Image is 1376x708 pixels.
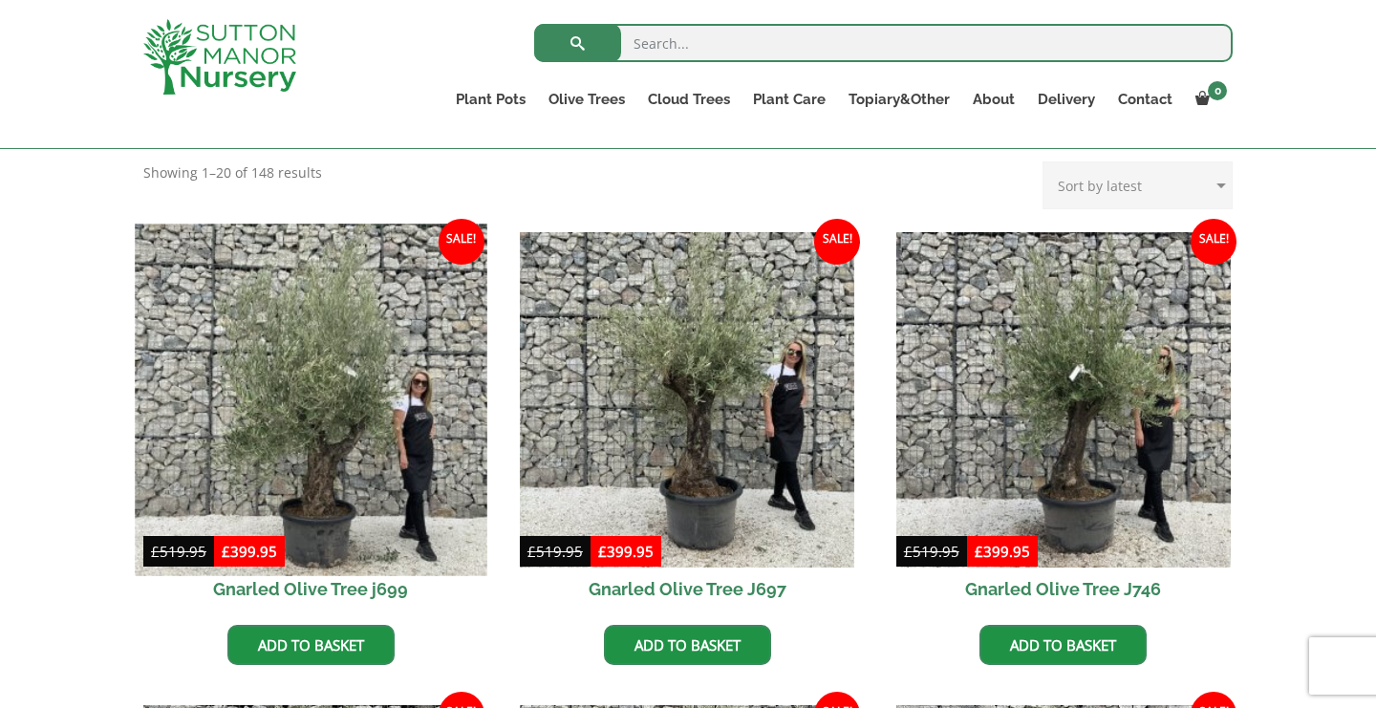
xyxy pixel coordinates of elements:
[143,19,296,95] img: logo
[222,542,277,561] bdi: 399.95
[537,86,636,113] a: Olive Trees
[143,232,479,611] a: Sale! Gnarled Olive Tree j699
[534,24,1233,62] input: Search...
[1191,219,1236,265] span: Sale!
[904,542,959,561] bdi: 519.95
[444,86,537,113] a: Plant Pots
[1043,161,1233,209] select: Shop order
[1208,81,1227,100] span: 0
[896,232,1232,611] a: Sale! Gnarled Olive Tree J746
[1184,86,1233,113] a: 0
[527,542,536,561] span: £
[896,232,1232,568] img: Gnarled Olive Tree J746
[227,625,395,665] a: Add to basket: “Gnarled Olive Tree j699”
[151,542,160,561] span: £
[961,86,1026,113] a: About
[143,568,479,611] h2: Gnarled Olive Tree j699
[975,542,983,561] span: £
[527,542,583,561] bdi: 519.95
[1107,86,1184,113] a: Contact
[837,86,961,113] a: Topiary&Other
[896,568,1232,611] h2: Gnarled Olive Tree J746
[143,161,322,184] p: Showing 1–20 of 148 results
[636,86,742,113] a: Cloud Trees
[604,625,771,665] a: Add to basket: “Gnarled Olive Tree J697”
[520,232,855,611] a: Sale! Gnarled Olive Tree J697
[135,224,486,575] img: Gnarled Olive Tree j699
[975,542,1030,561] bdi: 399.95
[598,542,654,561] bdi: 399.95
[222,542,230,561] span: £
[904,542,913,561] span: £
[439,219,484,265] span: Sale!
[979,625,1147,665] a: Add to basket: “Gnarled Olive Tree J746”
[151,542,206,561] bdi: 519.95
[520,568,855,611] h2: Gnarled Olive Tree J697
[1026,86,1107,113] a: Delivery
[742,86,837,113] a: Plant Care
[814,219,860,265] span: Sale!
[520,232,855,568] img: Gnarled Olive Tree J697
[598,542,607,561] span: £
